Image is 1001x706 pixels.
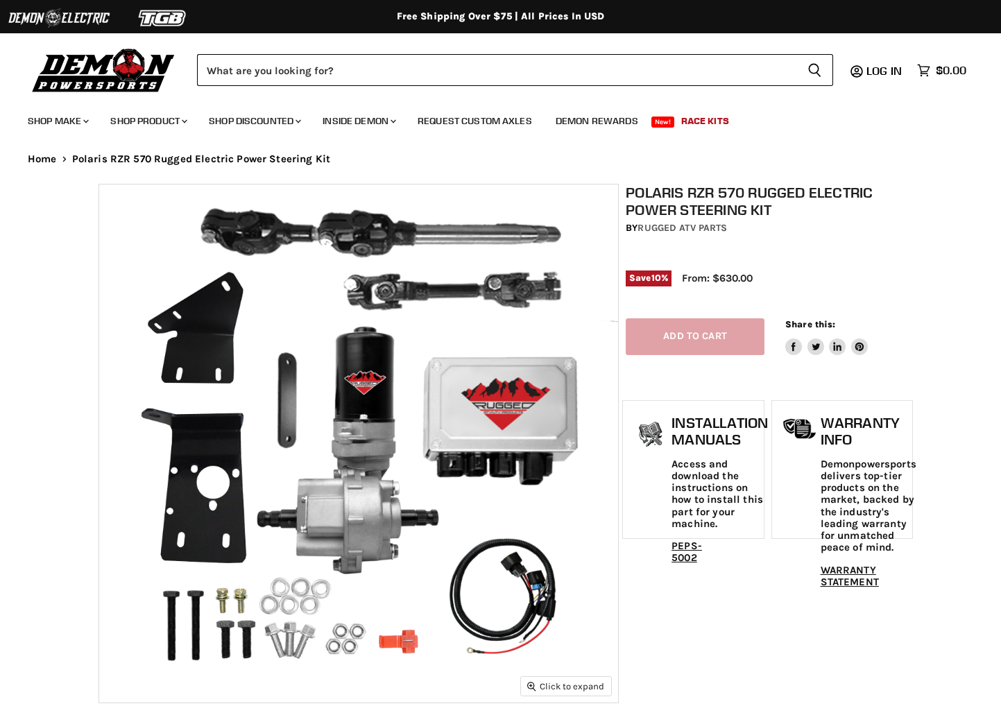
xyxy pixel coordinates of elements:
[671,540,702,564] a: PEPS-5002
[545,107,649,135] a: Demon Rewards
[796,54,833,86] button: Search
[100,107,196,135] a: Shop Product
[28,153,57,165] a: Home
[860,64,910,77] a: Log in
[111,5,215,31] img: TGB Logo 2
[312,107,404,135] a: Inside Demon
[407,107,542,135] a: Request Custom Axles
[28,45,180,94] img: Demon Powersports
[821,458,916,554] p: Demonpowersports delivers top-tier products on the market, backed by the industry's leading warra...
[527,681,604,691] span: Click to expand
[197,54,833,86] form: Product
[785,318,868,355] aside: Share this:
[910,60,973,80] a: $0.00
[633,418,668,453] img: install_manual-icon.png
[866,64,902,78] span: Log in
[671,415,768,447] h1: Installation Manuals
[7,5,111,31] img: Demon Electric Logo 2
[651,273,661,283] span: 10
[638,222,727,234] a: Rugged ATV Parts
[821,564,879,588] a: WARRANTY STATEMENT
[626,184,909,218] h1: Polaris RZR 570 Rugged Electric Power Steering Kit
[17,107,97,135] a: Shop Make
[821,415,916,447] h1: Warranty Info
[72,153,331,165] span: Polaris RZR 570 Rugged Electric Power Steering Kit
[626,221,909,236] div: by
[936,64,966,77] span: $0.00
[197,54,796,86] input: Search
[99,184,618,703] img: IMAGE
[17,101,963,135] ul: Main menu
[682,272,753,284] span: From: $630.00
[198,107,309,135] a: Shop Discounted
[671,458,768,531] p: Access and download the instructions on how to install this part for your machine.
[626,270,671,286] span: Save %
[785,319,835,329] span: Share this:
[521,677,611,696] button: Click to expand
[671,107,739,135] a: Race Kits
[782,418,817,440] img: warranty-icon.png
[651,117,675,128] span: New!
